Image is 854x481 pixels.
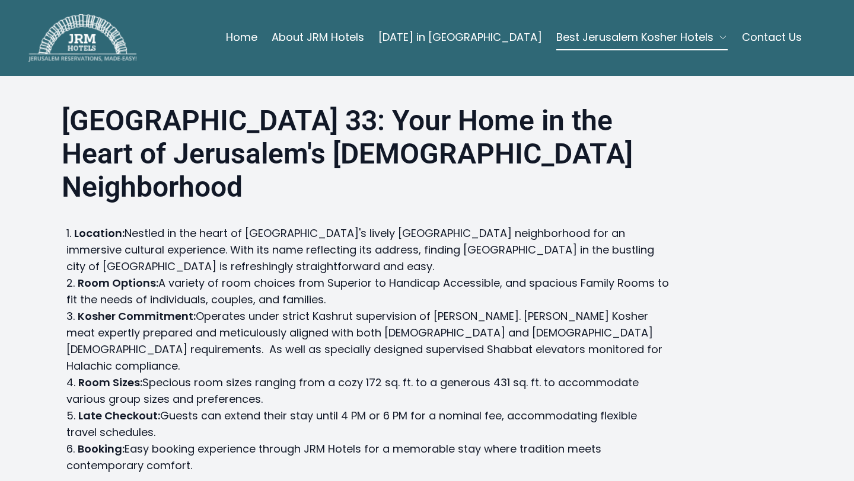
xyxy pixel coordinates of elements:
strong: Room Options: [78,275,158,290]
a: [DATE] in [GEOGRAPHIC_DATA] [378,25,542,49]
li: Guests can extend their stay until 4 PM or 6 PM for a nominal fee, accommodating flexible travel ... [66,408,669,441]
li: A variety of room choices from Superior to Handicap Accessible, and spacious Family Rooms to fit ... [66,275,669,308]
a: About JRM Hotels [272,25,364,49]
strong: Location: [74,226,125,240]
img: JRM Hotels [28,14,136,62]
strong: Late Checkout: [78,408,160,423]
strong: [GEOGRAPHIC_DATA] 33: Your Home in the Heart of Jerusalem's [DEMOGRAPHIC_DATA] Neighborhood [62,104,633,204]
strong: Room Sizes: [78,375,142,390]
span: Best Jerusalem Kosher Hotels [556,29,713,46]
li: Easy booking experience through JRM Hotels for a memorable stay where tradition meets contemporar... [66,441,669,474]
li: Specious room sizes ranging from a cozy 172 sq. ft. to a generous 431 sq. ft. to accommodate vari... [66,374,669,408]
li: Nestled in the heart of [GEOGRAPHIC_DATA]'s lively [GEOGRAPHIC_DATA] neighborhood for an immersiv... [66,225,669,275]
li: Operates under strict Kashrut supervision of [PERSON_NAME]. [PERSON_NAME] Kosher meat expertly pr... [66,308,669,374]
a: Home [226,25,257,49]
a: Contact Us [742,25,802,49]
strong: Kosher Commitment: [78,309,196,323]
strong: Booking: [78,441,125,456]
button: Best Jerusalem Kosher Hotels [556,25,728,49]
